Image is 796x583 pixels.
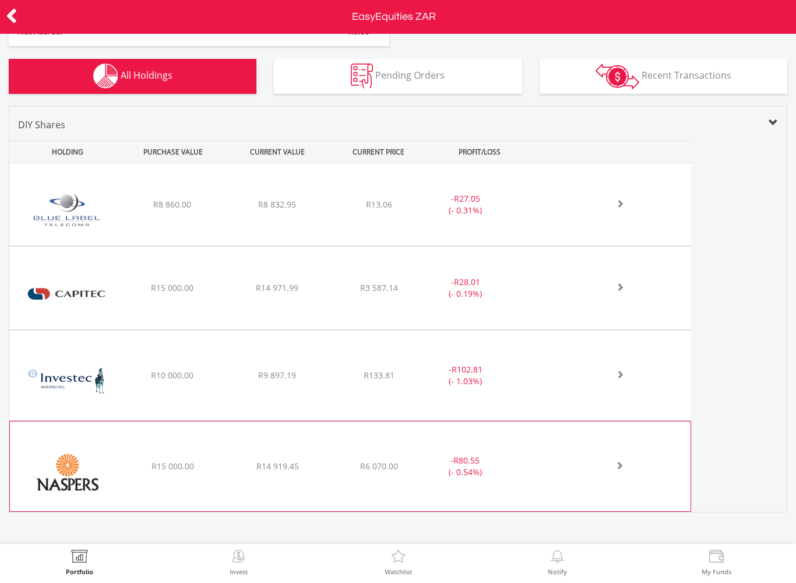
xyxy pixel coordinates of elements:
span: R102.81 [452,364,482,375]
span: R0.00 [348,26,369,37]
span: R15 000.00 [152,461,194,472]
label: Invest [230,568,248,575]
img: EQU.ZA.CPI.png [15,261,118,326]
span: R14 919.45 [256,461,299,472]
span: DIY Shares [18,118,65,131]
span: R8 832.95 [258,199,296,210]
div: CURRENT PRICE [331,141,427,163]
div: HOLDING [10,141,119,163]
span: R10 000.00 [151,370,193,381]
span: R14 971.99 [256,282,298,293]
label: Watchlist [385,568,412,575]
img: View Funds [707,550,725,566]
img: Watchlist [389,550,407,566]
button: Pending Orders [274,59,522,94]
button: Recent Transactions [540,59,787,94]
span: R15 000.00 [151,282,193,293]
div: - (- 0.31%) [421,193,510,216]
div: - (- 0.54%) [420,455,510,478]
label: My Funds [702,568,731,575]
span: Recent Transactions [642,69,731,82]
a: Portfolio [66,550,93,575]
img: transactions-zar-wht.png [596,64,639,89]
label: Portfolio [66,568,93,575]
span: R9 897.19 [258,370,296,381]
img: pending_instructions-wht.png [351,64,373,89]
img: View Notifications [548,550,566,566]
label: Notify [548,568,567,575]
span: R133.81 [364,370,395,381]
a: Notify [548,550,567,575]
div: PROFIT/LOSS [429,141,531,163]
span: R6 070.00 [360,461,398,472]
span: R27.05 [454,193,480,204]
a: Invest [230,550,248,575]
button: All Holdings [9,59,256,94]
div: - (- 0.19%) [421,276,510,300]
img: View Portfolio [71,550,89,566]
div: - (- 1.03%) [421,364,510,387]
span: R28.01 [454,276,480,287]
span: R3 587.14 [360,282,398,293]
img: holdings-wht.png [93,64,118,89]
img: Invest Now [230,550,248,566]
img: EQU.ZA.INP.png [15,345,118,417]
span: All Holdings [121,69,172,82]
span: R8 860.00 [153,199,191,210]
span: R13.06 [366,199,392,210]
div: CURRENT VALUE [226,141,329,163]
img: EQU.ZA.BLU.png [15,178,118,243]
img: EQU.ZA.NPN.png [16,436,119,508]
span: R80.55 [453,455,480,466]
a: Watchlist [385,550,412,575]
a: My Funds [702,550,731,575]
span: Pending Orders [375,69,445,82]
div: PURCHASE VALUE [122,141,224,163]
